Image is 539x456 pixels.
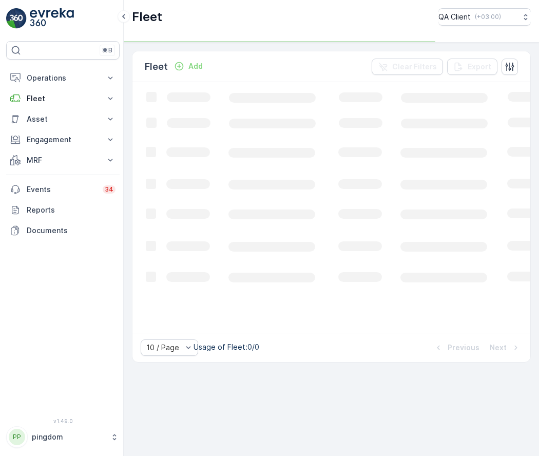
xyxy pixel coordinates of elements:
[489,341,522,354] button: Next
[102,46,112,54] p: ⌘B
[438,8,531,26] button: QA Client(+03:00)
[145,60,168,74] p: Fleet
[432,341,480,354] button: Previous
[27,184,97,195] p: Events
[9,429,25,445] div: PP
[170,60,207,72] button: Add
[6,88,120,109] button: Fleet
[105,185,113,194] p: 34
[27,205,115,215] p: Reports
[27,135,99,145] p: Engagement
[6,129,120,150] button: Engagement
[27,155,99,165] p: MRF
[27,73,99,83] p: Operations
[490,343,507,353] p: Next
[6,200,120,220] a: Reports
[468,62,491,72] p: Export
[6,109,120,129] button: Asset
[475,13,501,21] p: ( +03:00 )
[6,150,120,170] button: MRF
[438,12,471,22] p: QA Client
[6,426,120,448] button: PPpingdom
[132,9,162,25] p: Fleet
[27,114,99,124] p: Asset
[6,179,120,200] a: Events34
[6,418,120,424] span: v 1.49.0
[448,343,479,353] p: Previous
[32,432,105,442] p: pingdom
[30,8,74,29] img: logo_light-DOdMpM7g.png
[372,59,443,75] button: Clear Filters
[6,220,120,241] a: Documents
[6,68,120,88] button: Operations
[6,8,27,29] img: logo
[194,342,259,352] p: Usage of Fleet : 0/0
[447,59,497,75] button: Export
[27,93,99,104] p: Fleet
[188,61,203,71] p: Add
[27,225,115,236] p: Documents
[392,62,437,72] p: Clear Filters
